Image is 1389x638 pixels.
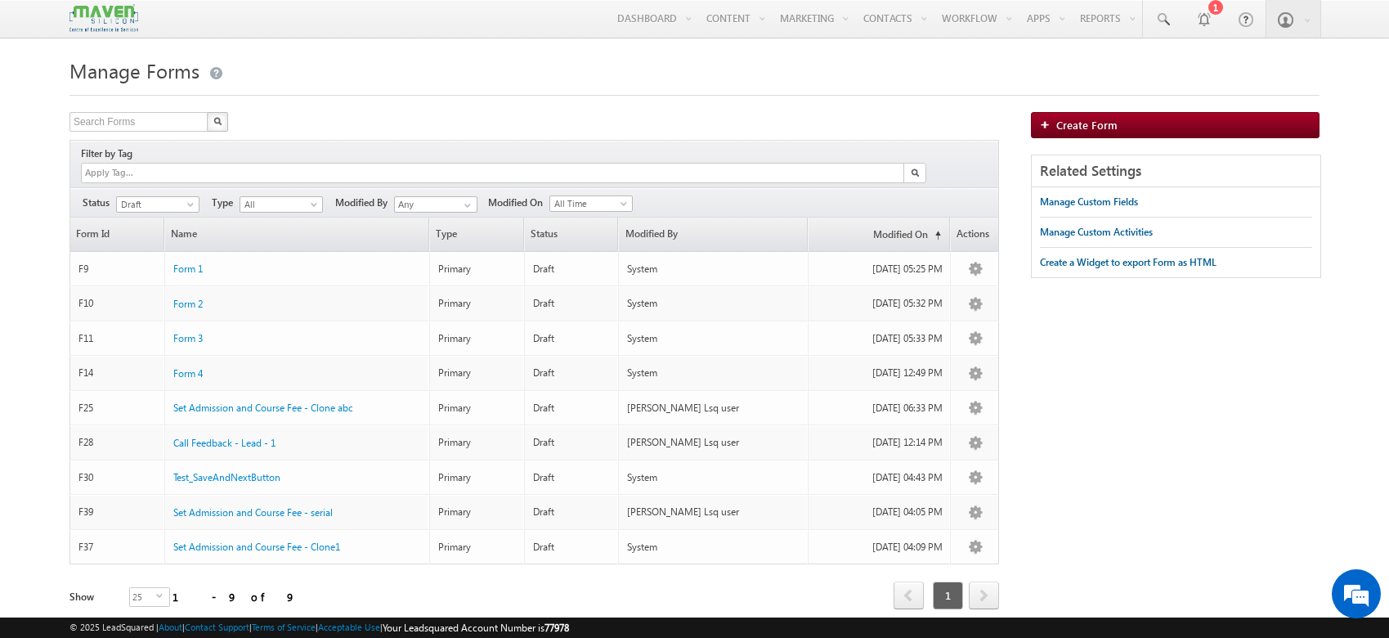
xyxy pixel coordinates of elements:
[394,196,477,213] input: Type to Search
[894,582,924,609] span: prev
[173,540,340,555] a: Set Admission and Course Fee - Clone1
[455,197,476,213] a: Show All Items
[173,402,353,414] span: Set Admission and Course Fee - Clone abc
[817,540,943,555] div: [DATE] 04:09 PM
[619,218,807,251] a: Modified By
[544,622,569,634] span: 77978
[1040,119,1056,129] img: add_icon.png
[130,588,156,606] span: 25
[318,622,380,632] a: Acceptable Use
[438,331,517,346] div: Primary
[173,331,203,346] a: Form 3
[78,540,157,555] div: F37
[809,218,949,251] a: Modified On(sorted ascending)
[533,296,612,311] div: Draft
[156,592,169,600] span: select
[1040,218,1153,247] a: Manage Custom Activities
[78,366,157,380] div: F14
[911,168,919,177] img: Search
[817,505,943,519] div: [DATE] 04:05 PM
[173,437,276,449] span: Call Feedback - Lead - 1
[969,582,999,609] span: next
[533,470,612,485] div: Draft
[627,366,800,380] div: System
[533,262,612,276] div: Draft
[78,262,157,276] div: F9
[627,540,800,555] div: System
[488,195,549,210] span: Modified On
[627,470,800,485] div: System
[173,505,333,520] a: Set Admission and Course Fee - serial
[383,622,569,634] span: Your Leadsquared Account Number is
[533,366,612,380] div: Draft
[1040,195,1138,209] div: Manage Custom Fields
[533,435,612,450] div: Draft
[116,196,199,213] a: Draft
[159,622,182,632] a: About
[438,505,517,519] div: Primary
[817,366,943,380] div: [DATE] 12:49 PM
[78,331,157,346] div: F11
[117,197,195,212] span: Draft
[627,401,800,416] div: [PERSON_NAME] Lsq user
[817,435,943,450] div: [DATE] 12:14 PM
[69,590,116,604] div: Show
[933,582,963,609] span: 1
[438,435,517,450] div: Primary
[1040,187,1138,217] a: Manage Custom Fields
[173,470,280,485] a: Test_SaveAndNextButton
[212,195,240,210] span: Type
[69,620,569,636] span: © 2025 LeadSquared | | | | |
[533,401,612,416] div: Draft
[173,471,280,483] span: Test_SaveAndNextButton
[928,229,941,242] span: (sorted ascending)
[173,332,203,344] span: Form 3
[240,196,323,213] a: All
[173,367,203,380] span: Form 4
[1040,225,1153,240] div: Manage Custom Activities
[438,262,517,276] div: Primary
[78,470,157,485] div: F30
[438,296,517,311] div: Primary
[525,218,618,251] span: Status
[69,4,138,33] img: Custom Logo
[240,197,318,212] span: All
[817,401,943,416] div: [DATE] 06:33 PM
[173,366,203,381] a: Form 4
[1040,248,1216,277] a: Create a Widget to export Form as HTML
[173,297,203,312] a: Form 2
[173,298,203,310] span: Form 2
[438,366,517,380] div: Primary
[213,117,222,125] img: Search
[817,331,943,346] div: [DATE] 05:33 PM
[173,263,203,275] span: Form 1
[83,166,181,180] input: Apply Tag...
[549,195,633,212] a: All Time
[627,505,800,519] div: [PERSON_NAME] Lsq user
[78,401,157,416] div: F25
[627,262,800,276] div: System
[78,435,157,450] div: F28
[81,145,138,163] div: Filter by Tag
[1040,255,1216,270] div: Create a Widget to export Form as HTML
[894,583,924,609] a: prev
[78,296,157,311] div: F10
[1056,118,1118,132] span: Create Form
[173,401,353,416] a: Set Admission and Course Fee - Clone abc
[78,505,157,519] div: F39
[173,262,203,276] a: Form 1
[438,470,517,485] div: Primary
[817,470,943,485] div: [DATE] 04:43 PM
[335,195,394,210] span: Modified By
[817,296,943,311] div: [DATE] 05:32 PM
[173,506,333,519] span: Set Admission and Course Fee - serial
[430,218,523,251] span: Type
[1032,155,1320,187] div: Related Settings
[173,436,276,451] a: Call Feedback - Lead - 1
[533,331,612,346] div: Draft
[533,540,612,555] div: Draft
[817,262,943,276] div: [DATE] 05:25 PM
[627,331,800,346] div: System
[969,583,999,609] a: next
[173,541,340,553] span: Set Admission and Course Fee - Clone1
